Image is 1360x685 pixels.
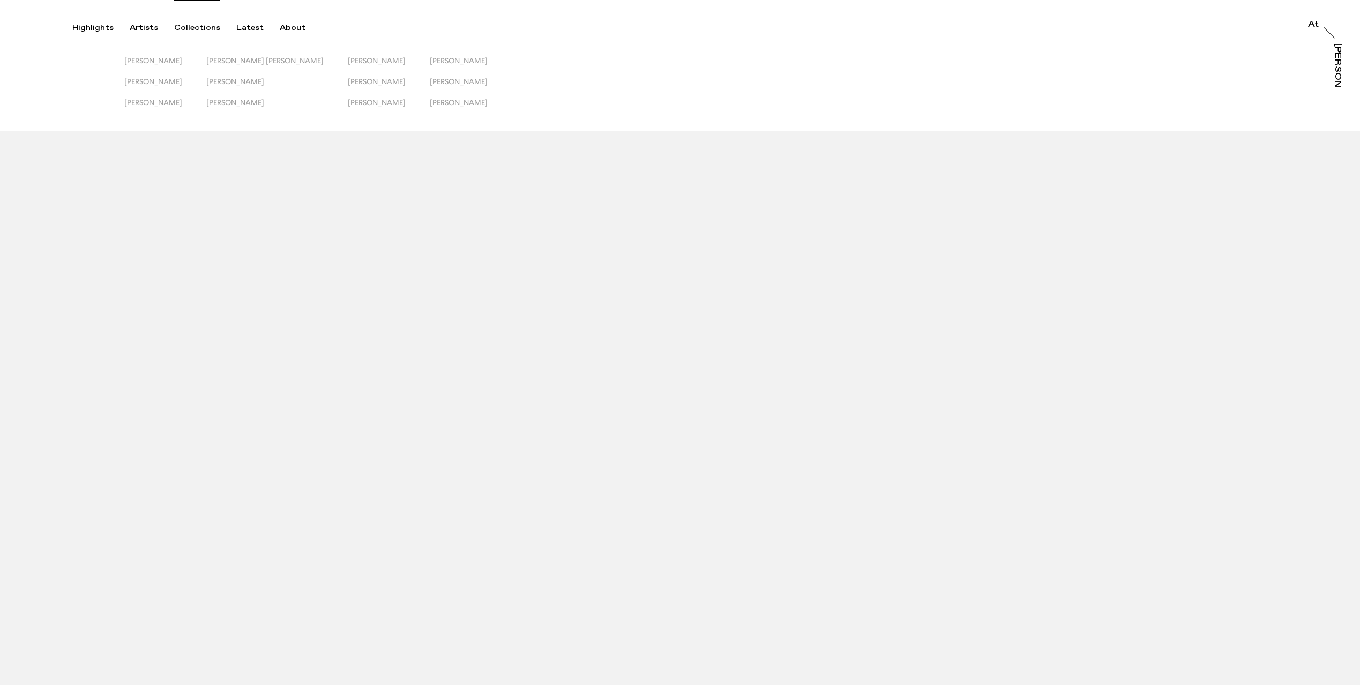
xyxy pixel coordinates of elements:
[430,77,488,86] span: [PERSON_NAME]
[206,77,264,86] span: [PERSON_NAME]
[174,23,236,33] button: Collections
[206,98,264,107] span: [PERSON_NAME]
[348,98,430,119] button: [PERSON_NAME]
[236,23,280,33] button: Latest
[174,23,220,33] div: Collections
[124,98,206,119] button: [PERSON_NAME]
[430,56,512,77] button: [PERSON_NAME]
[206,56,348,77] button: [PERSON_NAME] [PERSON_NAME]
[280,23,305,33] div: About
[348,56,406,65] span: [PERSON_NAME]
[72,23,130,33] button: Highlights
[72,23,114,33] div: Highlights
[206,56,324,65] span: [PERSON_NAME] [PERSON_NAME]
[236,23,264,33] div: Latest
[130,23,158,33] div: Artists
[206,77,348,98] button: [PERSON_NAME]
[348,77,430,98] button: [PERSON_NAME]
[124,77,182,86] span: [PERSON_NAME]
[206,98,348,119] button: [PERSON_NAME]
[130,23,174,33] button: Artists
[1331,43,1342,87] a: [PERSON_NAME]
[430,98,488,107] span: [PERSON_NAME]
[348,56,430,77] button: [PERSON_NAME]
[280,23,322,33] button: About
[348,98,406,107] span: [PERSON_NAME]
[348,77,406,86] span: [PERSON_NAME]
[124,77,206,98] button: [PERSON_NAME]
[430,77,512,98] button: [PERSON_NAME]
[430,56,488,65] span: [PERSON_NAME]
[124,98,182,107] span: [PERSON_NAME]
[430,98,512,119] button: [PERSON_NAME]
[1333,43,1342,126] div: [PERSON_NAME]
[1308,20,1319,31] a: At
[124,56,182,65] span: [PERSON_NAME]
[124,56,206,77] button: [PERSON_NAME]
